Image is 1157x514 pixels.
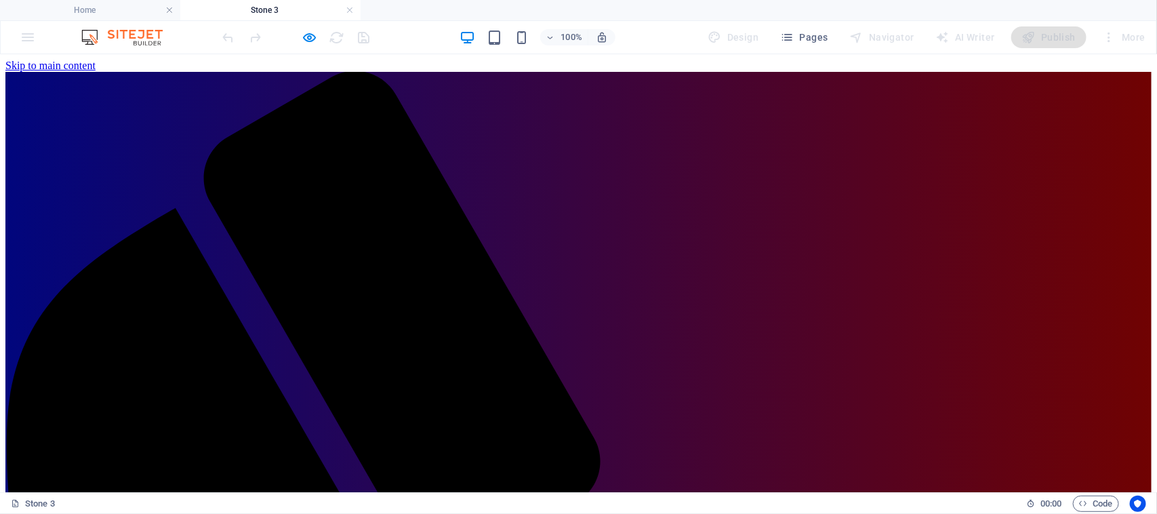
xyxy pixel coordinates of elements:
[5,5,96,17] a: Skip to main content
[561,29,582,45] h6: 100%
[180,3,361,18] h4: Stone 3
[1050,498,1052,509] span: :
[1040,496,1061,512] span: 00 00
[775,26,833,48] button: Pages
[596,31,608,43] i: On resize automatically adjust zoom level to fit chosen device.
[1026,496,1062,512] h6: Session time
[11,496,55,512] a: Click to cancel selection. Double-click to open Pages
[540,29,588,45] button: 100%
[1073,496,1119,512] button: Code
[1079,496,1113,512] span: Code
[1130,496,1146,512] button: Usercentrics
[780,31,828,44] span: Pages
[78,29,180,45] img: Editor Logo
[703,26,765,48] div: Design (Ctrl+Alt+Y)
[302,29,318,45] button: Click here to leave preview mode and continue editing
